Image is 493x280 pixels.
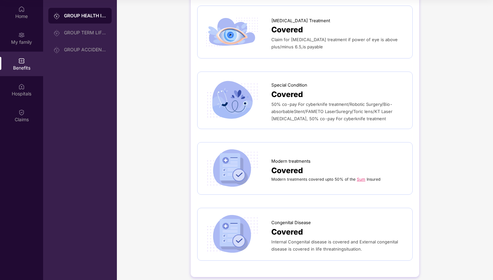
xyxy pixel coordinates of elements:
img: icon [204,149,260,188]
div: GROUP HEALTH INSURANCE [64,12,106,19]
span: Special Condition [271,82,307,89]
span: [MEDICAL_DATA] Treatment [271,17,330,24]
div: GROUP TERM LIFE INSURANCE [64,30,106,35]
img: svg+xml;base64,PHN2ZyBpZD0iSG9tZSIgeG1sbnM9Imh0dHA6Ly93d3cudzMub3JnLzIwMDAvc3ZnIiB3aWR0aD0iMjAiIG... [18,6,25,12]
span: Claim for [MEDICAL_DATA] treatment if power of eye is above plus/minus 6.5,is payable [271,37,398,49]
img: icon [204,12,260,52]
a: Sum [357,177,365,182]
div: GROUP ACCIDENTAL INSURANCE [64,47,106,52]
span: the [350,177,356,182]
span: covered [309,177,324,182]
img: svg+xml;base64,PHN2ZyB3aWR0aD0iMjAiIGhlaWdodD0iMjAiIHZpZXdCb3g9IjAgMCAyMCAyMCIgZmlsbD0ibm9uZSIgeG... [54,30,60,36]
span: Modern treatments [271,158,310,165]
span: 50% [335,177,343,182]
img: svg+xml;base64,PHN2ZyB3aWR0aD0iMjAiIGhlaWdodD0iMjAiIHZpZXdCb3g9IjAgMCAyMCAyMCIgZmlsbD0ibm9uZSIgeG... [54,13,60,19]
img: svg+xml;base64,PHN2ZyBpZD0iQmVuZWZpdHMiIHhtbG5zPSJodHRwOi8vd3d3LnczLm9yZy8yMDAwL3N2ZyIgd2lkdGg9Ij... [18,58,25,64]
img: svg+xml;base64,PHN2ZyB3aWR0aD0iMjAiIGhlaWdodD0iMjAiIHZpZXdCb3g9IjAgMCAyMCAyMCIgZmlsbD0ibm9uZSIgeG... [18,32,25,38]
img: icon [204,215,260,254]
span: treatments [287,177,307,182]
span: upto [325,177,333,182]
span: Covered [271,165,303,177]
span: 50% co-pay For cyberknife treatment/Robotic Surgery/Bio-absorbableStent/FAMETO LaserSuregry/Toric... [271,102,392,121]
span: Modern [271,177,286,182]
img: svg+xml;base64,PHN2ZyBpZD0iSG9zcGl0YWxzIiB4bWxucz0iaHR0cDovL3d3dy53My5vcmcvMjAwMC9zdmciIHdpZHRoPS... [18,83,25,90]
span: of [345,177,348,182]
span: Covered [271,226,303,238]
span: Congenital Disease [271,219,311,226]
span: Internal Congenital disease is covered and External congenital disease is covered in life threatn... [271,239,398,252]
span: Covered [271,24,303,36]
img: svg+xml;base64,PHN2ZyBpZD0iQ2xhaW0iIHhtbG5zPSJodHRwOi8vd3d3LnczLm9yZy8yMDAwL3N2ZyIgd2lkdGg9IjIwIi... [18,109,25,116]
span: Insured [367,177,380,182]
img: svg+xml;base64,PHN2ZyB3aWR0aD0iMjAiIGhlaWdodD0iMjAiIHZpZXdCb3g9IjAgMCAyMCAyMCIgZmlsbD0ibm9uZSIgeG... [54,47,60,53]
img: icon [204,81,260,120]
span: Covered [271,89,303,101]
